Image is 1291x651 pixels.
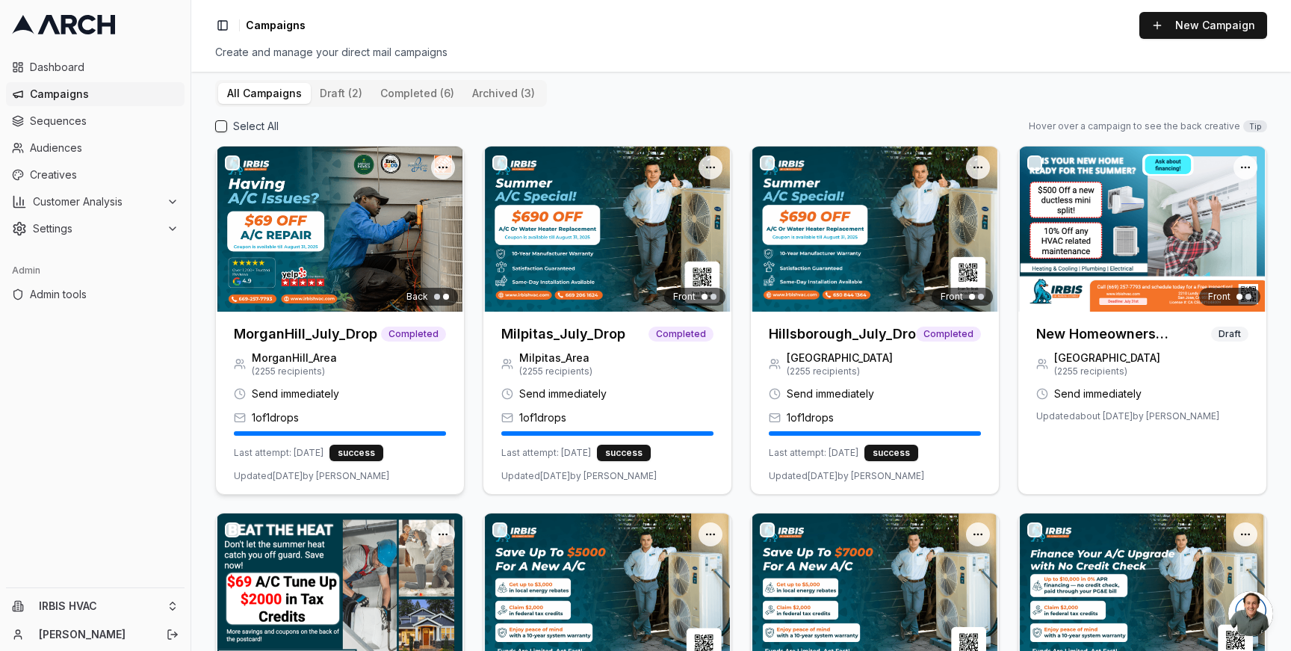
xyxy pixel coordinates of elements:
[215,45,1267,60] div: Create and manage your direct mail campaigns
[1228,591,1273,636] a: Open chat
[1139,12,1267,39] button: New Campaign
[1054,365,1160,377] span: ( 2255 recipients)
[234,470,389,482] span: Updated [DATE] by [PERSON_NAME]
[6,55,185,79] a: Dashboard
[6,109,185,133] a: Sequences
[1018,146,1266,312] img: Front creative for New Homeowners (automated Campaign)
[234,324,377,345] h3: MorganHill_July_Drop
[252,386,339,401] span: Send immediately
[1208,291,1230,303] span: Front
[252,410,299,425] span: 1 of 1 drops
[30,141,179,155] span: Audiences
[787,351,893,365] span: [GEOGRAPHIC_DATA]
[246,18,306,33] nav: breadcrumb
[329,445,383,461] div: success
[463,83,544,104] button: archived (3)
[941,291,963,303] span: Front
[33,221,161,236] span: Settings
[6,136,185,160] a: Audiences
[6,283,185,306] a: Admin tools
[30,114,179,129] span: Sequences
[519,386,607,401] span: Send immediately
[787,365,893,377] span: ( 2255 recipients)
[6,217,185,241] button: Settings
[311,83,371,104] button: draft (2)
[1243,120,1267,132] span: Tip
[406,291,428,303] span: Back
[673,291,696,303] span: Front
[39,627,150,642] a: [PERSON_NAME]
[519,410,566,425] span: 1 of 1 drops
[769,470,924,482] span: Updated [DATE] by [PERSON_NAME]
[162,624,183,645] button: Log out
[6,594,185,618] button: IRBIS HVAC
[233,119,279,134] label: Select All
[483,146,731,312] img: Front creative for Milpitas_July_Drop
[501,470,657,482] span: Updated [DATE] by [PERSON_NAME]
[1054,351,1160,365] span: [GEOGRAPHIC_DATA]
[787,410,834,425] span: 1 of 1 drops
[916,327,981,342] span: Completed
[769,324,916,345] h3: Hillsborough_July_Drop
[6,163,185,187] a: Creatives
[787,386,874,401] span: Send immediately
[252,351,337,365] span: MorganHill_Area
[6,82,185,106] a: Campaigns
[39,599,161,613] span: IRBIS HVAC
[769,447,858,459] span: Last attempt: [DATE]
[519,365,592,377] span: ( 2255 recipients)
[30,287,179,302] span: Admin tools
[1029,120,1240,132] span: Hover over a campaign to see the back creative
[218,83,311,104] button: All Campaigns
[1054,386,1142,401] span: Send immediately
[751,146,999,312] img: Front creative for Hillsborough_July_Drop
[381,327,446,342] span: Completed
[216,146,464,312] img: Back creative for MorganHill_July_Drop
[864,445,918,461] div: success
[6,259,185,283] div: Admin
[648,327,713,342] span: Completed
[33,194,161,209] span: Customer Analysis
[501,324,625,345] h3: Milpitas_July_Drop
[30,60,179,75] span: Dashboard
[501,447,591,459] span: Last attempt: [DATE]
[597,445,651,461] div: success
[30,87,179,102] span: Campaigns
[1211,327,1248,342] span: Draft
[252,365,337,377] span: ( 2255 recipients)
[234,447,323,459] span: Last attempt: [DATE]
[371,83,463,104] button: completed (6)
[1036,410,1219,422] span: Updated about [DATE] by [PERSON_NAME]
[246,18,306,33] span: Campaigns
[1036,324,1211,345] h3: New Homeowners (automated Campaign)
[6,190,185,214] button: Customer Analysis
[519,351,592,365] span: Milpitas_Area
[30,167,179,182] span: Creatives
